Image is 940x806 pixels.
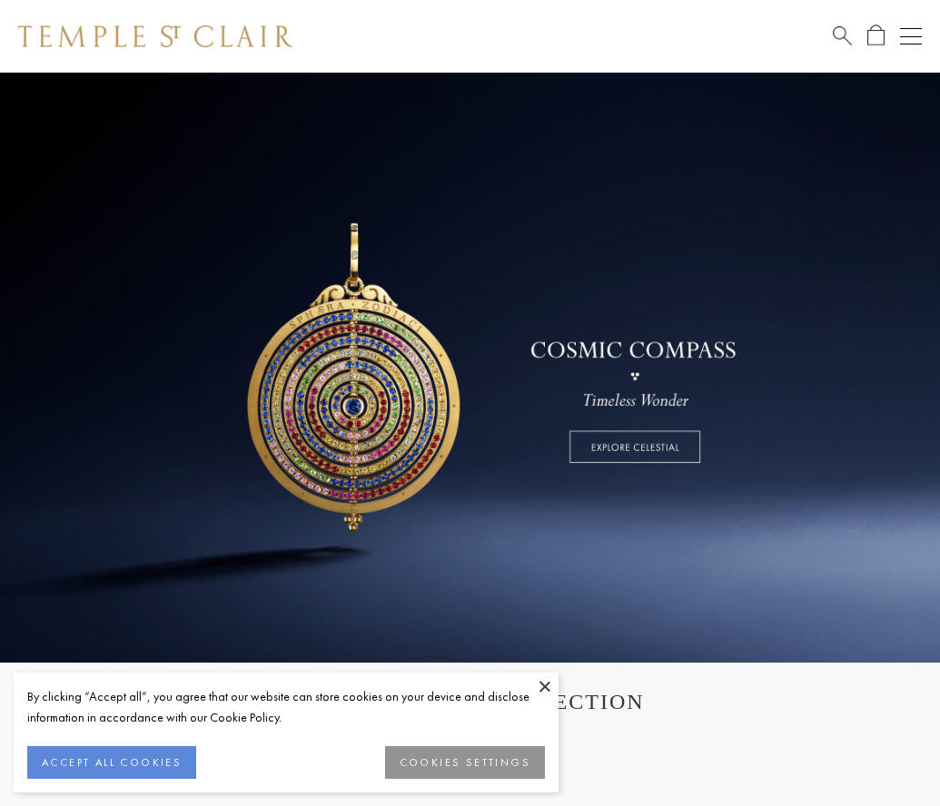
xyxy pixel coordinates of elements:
img: Temple St. Clair [18,25,292,47]
div: By clicking “Accept all”, you agree that our website can store cookies on your device and disclos... [27,686,545,728]
a: Search [833,25,852,47]
button: ACCEPT ALL COOKIES [27,746,196,779]
button: Open navigation [900,25,922,47]
button: COOKIES SETTINGS [385,746,545,779]
a: Open Shopping Bag [867,25,885,47]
